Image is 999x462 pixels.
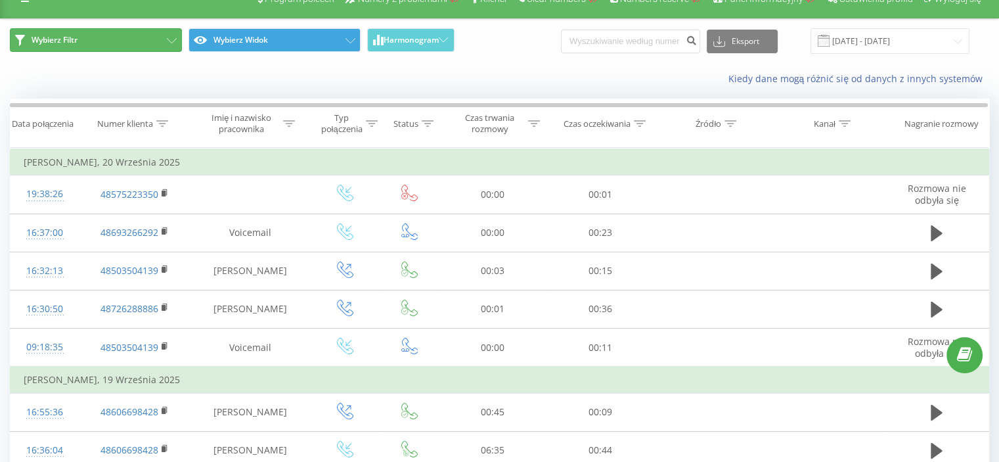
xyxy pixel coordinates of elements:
div: Kanał [814,118,835,129]
td: 00:15 [546,252,654,290]
span: Rozmowa nie odbyła się [908,335,966,359]
td: [PERSON_NAME], 20 Września 2025 [11,149,989,175]
div: 16:32:13 [24,258,66,284]
div: 16:55:36 [24,400,66,425]
td: 00:00 [439,214,546,252]
td: 00:00 [439,175,546,214]
button: Harmonogram [367,28,455,52]
a: 48606698428 [100,405,158,418]
div: Numer klienta [97,118,153,129]
button: Eksport [707,30,778,53]
div: Czas trwania rozmowy [455,112,525,135]
div: 16:30:50 [24,296,66,322]
td: [PERSON_NAME], 19 Września 2025 [11,367,989,393]
td: 00:01 [439,290,546,328]
button: Wybierz Filtr [10,28,182,52]
td: [PERSON_NAME] [190,290,311,328]
div: 09:18:35 [24,335,66,360]
div: Źródło [696,118,721,129]
a: 48606698428 [100,444,158,456]
div: Imię i nazwisko pracownika [203,112,280,135]
div: Status [393,118,418,129]
span: Harmonogram [384,35,439,45]
a: 48726288886 [100,302,158,315]
div: 16:37:00 [24,220,66,246]
span: Wybierz Filtr [32,35,78,45]
td: 00:00 [439,329,546,367]
td: 00:36 [546,290,654,328]
div: Nagranie rozmowy [904,118,979,129]
td: [PERSON_NAME] [190,252,311,290]
a: 48575223350 [100,188,158,200]
div: 19:38:26 [24,181,66,207]
td: 00:45 [439,393,546,431]
td: Voicemail [190,214,311,252]
div: Data połączenia [12,118,74,129]
span: Rozmowa nie odbyła się [908,182,966,206]
button: Wybierz Widok [189,28,361,52]
td: Voicemail [190,329,311,367]
a: 48503504139 [100,264,158,277]
div: Typ połączenia [321,112,362,135]
td: 00:03 [439,252,546,290]
td: [PERSON_NAME] [190,393,311,431]
td: 00:01 [546,175,654,214]
a: 48503504139 [100,341,158,354]
td: 00:09 [546,393,654,431]
a: Kiedy dane mogą różnić się od danych z innych systemów [728,72,989,85]
input: Wyszukiwanie według numeru [561,30,700,53]
div: Czas oczekiwania [564,118,631,129]
td: 00:11 [546,329,654,367]
a: 48693266292 [100,226,158,239]
td: 00:23 [546,214,654,252]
